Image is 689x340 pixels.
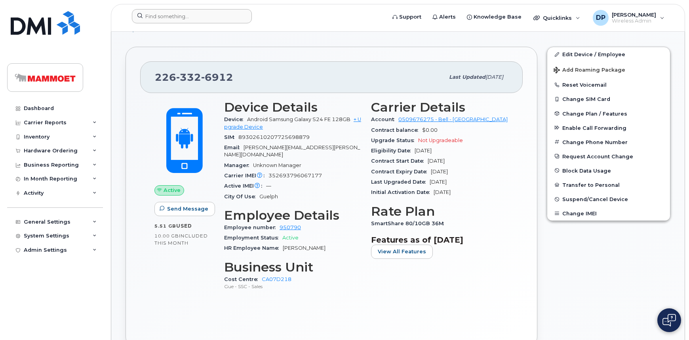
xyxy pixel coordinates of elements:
a: 950790 [280,224,301,230]
span: Suspend/Cancel Device [562,196,628,202]
span: 5.51 GB [154,223,176,229]
span: Active IMEI [224,183,266,189]
span: Enable Call Forwarding [562,125,626,131]
span: Employment Status [224,235,282,241]
a: Alerts [427,9,461,25]
span: [DATE] [431,169,448,175]
span: Knowledge Base [474,13,522,21]
span: View All Features [378,248,426,255]
span: Last Upgraded Date [371,179,430,185]
span: [DATE] [415,148,432,154]
span: Email [224,144,244,150]
span: Active [282,235,299,241]
span: Initial Activation Date [371,189,434,195]
span: Last updated [449,74,485,80]
span: Wireless Admin [612,18,656,24]
a: 0509676275 - Bell - [GEOGRAPHIC_DATA] [398,116,508,122]
button: Enable Call Forwarding [547,121,670,135]
div: David Paetkau [587,10,670,26]
span: 352693796067177 [268,173,322,179]
button: Reset Voicemail [547,78,670,92]
span: HR Employee Name [224,245,283,251]
span: 332 [176,71,201,83]
span: Android Samsung Galaxy S24 FE 128GB [247,116,350,122]
button: View All Features [371,245,433,259]
button: Send Message [154,202,215,216]
button: Change SIM Card [547,92,670,106]
img: Open chat [662,314,676,327]
span: [PERSON_NAME] [283,245,325,251]
span: 226 [155,71,233,83]
a: + Upgrade Device [224,116,361,129]
div: Quicklinks [528,10,586,26]
a: Edit Device / Employee [547,47,670,61]
span: Carrier IMEI [224,173,268,179]
button: Change IMEI [547,206,670,220]
span: DP [596,13,605,23]
button: Request Account Change [547,149,670,163]
h3: Features as of [DATE] [371,235,508,245]
button: Change Plan / Features [547,106,670,121]
span: included this month [154,233,208,246]
span: 89302610207725698879 [238,134,310,140]
span: SmartShare 80/10GB 36M [371,220,448,226]
span: Device [224,116,247,122]
span: $0.00 [422,127,438,133]
span: [DATE] [428,158,445,164]
span: Support [399,13,421,21]
span: [DATE] [434,189,451,195]
span: 6912 [201,71,233,83]
span: Add Roaming Package [554,67,625,74]
span: [PERSON_NAME][EMAIL_ADDRESS][PERSON_NAME][DOMAIN_NAME] [224,144,360,158]
span: Cost Centre [224,276,262,282]
span: Contract Expiry Date [371,169,431,175]
span: SIM [224,134,238,140]
span: Alerts [439,13,456,21]
h3: Carrier Details [371,100,508,114]
span: Send Message [167,205,208,213]
input: Find something... [132,9,252,23]
a: Support [387,9,427,25]
span: Change Plan / Features [562,110,627,116]
span: — [266,183,271,189]
span: used [176,223,192,229]
span: Not Upgradeable [418,137,463,143]
span: Eligibility Date [371,148,415,154]
span: Contract Start Date [371,158,428,164]
button: Change Phone Number [547,135,670,149]
a: Knowledge Base [461,9,527,25]
h3: Device Details [224,100,362,114]
span: 10.00 GB [154,233,179,239]
span: Upgrade Status [371,137,418,143]
h3: Rate Plan [371,204,508,218]
span: Account [371,116,398,122]
span: Manager [224,162,253,168]
span: [DATE] [430,179,447,185]
button: Transfer to Personal [547,178,670,192]
span: Active [164,186,181,194]
span: City Of Use [224,194,259,199]
span: Unknown Manager [253,162,301,168]
button: Suspend/Cancel Device [547,192,670,206]
span: Contract balance [371,127,422,133]
h3: Employee Details [224,208,362,222]
h3: Business Unit [224,260,362,274]
button: Add Roaming Package [547,61,670,78]
span: Guelph [259,194,278,199]
button: Block Data Usage [547,163,670,178]
span: [PERSON_NAME] [612,11,656,18]
span: Quicklinks [543,15,572,21]
span: [DATE] [485,74,503,80]
a: CA07D218 [262,276,291,282]
p: Gue - SSC - Sales [224,283,362,290]
span: Employee number [224,224,280,230]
